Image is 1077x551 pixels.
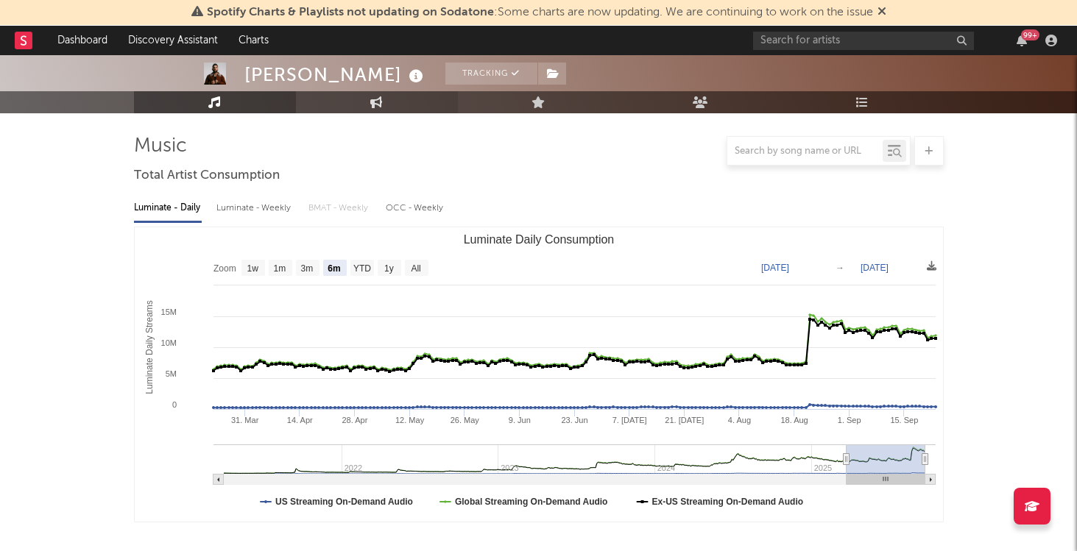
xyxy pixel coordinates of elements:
[172,400,176,409] text: 0
[207,7,494,18] span: Spotify Charts & Playlists not updating on Sodatone
[134,167,280,185] span: Total Artist Consumption
[231,416,259,424] text: 31. Mar
[384,263,394,274] text: 1y
[727,146,883,157] input: Search by song name or URL
[386,196,445,221] div: OCC - Weekly
[445,63,537,85] button: Tracking
[753,32,974,50] input: Search for artists
[342,416,367,424] text: 28. Apr
[47,26,118,55] a: Dashboard
[328,263,340,274] text: 6m
[727,416,750,424] text: 4. Aug
[1017,35,1027,46] button: 99+
[612,416,646,424] text: 7. [DATE]
[273,263,286,274] text: 1m
[134,196,202,221] div: Luminate - Daily
[216,196,294,221] div: Luminate - Weekly
[300,263,313,274] text: 3m
[450,416,479,424] text: 26. May
[890,416,918,424] text: 15. Sep
[286,416,312,424] text: 14. Apr
[836,263,844,273] text: →
[561,416,587,424] text: 23. Jun
[144,300,154,394] text: Luminate Daily Streams
[454,497,607,507] text: Global Streaming On-Demand Audio
[247,263,258,274] text: 1w
[353,263,370,274] text: YTD
[652,497,803,507] text: Ex-US Streaming On-Demand Audio
[1021,29,1039,40] div: 99 +
[411,263,420,274] text: All
[837,416,861,424] text: 1. Sep
[665,416,704,424] text: 21. [DATE]
[118,26,228,55] a: Discovery Assistant
[160,308,176,316] text: 15M
[861,263,889,273] text: [DATE]
[508,416,530,424] text: 9. Jun
[761,263,789,273] text: [DATE]
[213,263,236,274] text: Zoom
[780,416,808,424] text: 18. Aug
[228,26,279,55] a: Charts
[275,497,413,507] text: US Streaming On-Demand Audio
[244,63,427,87] div: [PERSON_NAME]
[165,369,176,378] text: 5M
[395,416,425,424] text: 12. May
[207,7,873,18] span: : Some charts are now updating. We are continuing to work on the issue
[463,233,614,246] text: Luminate Daily Consumption
[878,7,886,18] span: Dismiss
[135,227,943,522] svg: Luminate Daily Consumption
[160,338,176,347] text: 10M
